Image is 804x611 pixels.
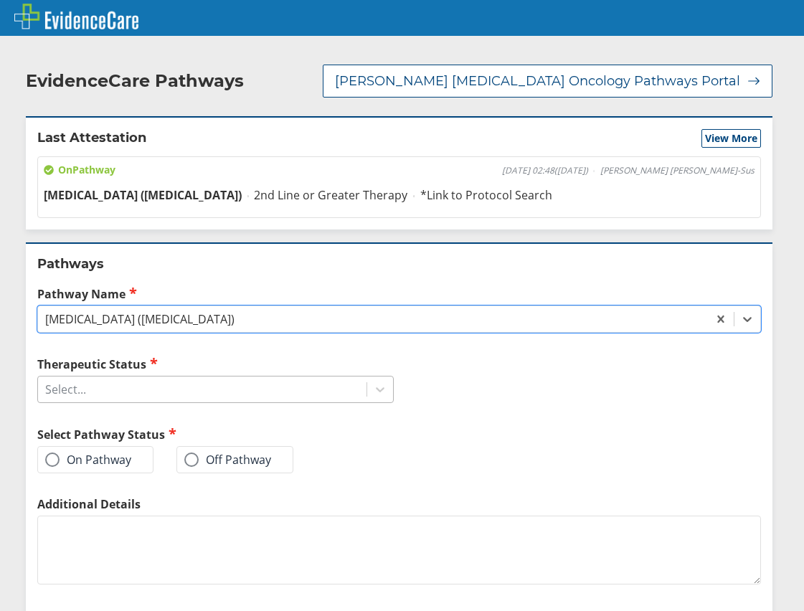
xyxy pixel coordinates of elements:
[26,70,244,92] h2: EvidenceCare Pathways
[45,311,235,327] div: [MEDICAL_DATA] ([MEDICAL_DATA])
[37,129,146,148] h2: Last Attestation
[44,163,115,177] span: On Pathway
[600,165,755,176] span: [PERSON_NAME] [PERSON_NAME]-Sus
[14,4,138,29] img: EvidenceCare
[37,285,761,302] label: Pathway Name
[184,453,271,467] label: Off Pathway
[701,129,761,148] button: View More
[323,65,772,98] button: [PERSON_NAME] [MEDICAL_DATA] Oncology Pathways Portal
[44,187,242,203] span: [MEDICAL_DATA] ([MEDICAL_DATA])
[335,72,740,90] span: [PERSON_NAME] [MEDICAL_DATA] Oncology Pathways Portal
[37,255,761,273] h2: Pathways
[45,453,131,467] label: On Pathway
[37,426,394,442] h2: Select Pathway Status
[705,131,757,146] span: View More
[45,382,86,397] div: Select...
[420,187,552,203] span: *Link to Protocol Search
[37,356,394,372] label: Therapeutic Status
[254,187,407,203] span: 2nd Line or Greater Therapy
[502,165,588,176] span: [DATE] 02:48 ( [DATE] )
[37,496,761,512] label: Additional Details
